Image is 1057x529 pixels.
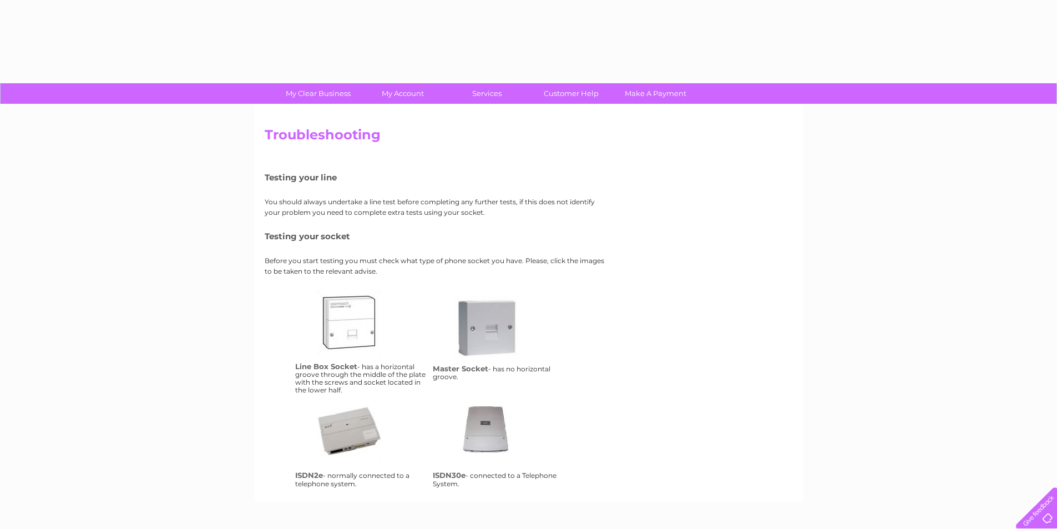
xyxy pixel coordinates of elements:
a: Make A Payment [610,83,701,104]
td: - has a horizontal groove through the middle of the plate with the screws and socket located in t... [292,288,430,397]
a: ms [454,295,543,384]
h4: ISDN30e [433,471,466,480]
h4: Line Box Socket [295,362,357,371]
a: lbs [317,290,406,379]
a: Services [441,83,533,104]
h4: Master Socket [433,364,488,373]
td: - has no horizontal groove. [430,288,568,397]
td: - connected to a Telephone System. [430,396,568,490]
h5: Testing your line [265,173,609,182]
a: My Account [357,83,448,104]
h4: ISDN2e [295,471,323,480]
p: You should always undertake a line test before completing any further tests, if this does not ide... [265,197,609,218]
a: Customer Help [525,83,617,104]
h2: Troubleshooting [265,127,793,148]
a: My Clear Business [272,83,364,104]
h5: Testing your socket [265,231,609,241]
td: - normally connected to a telephone system. [292,396,430,490]
a: isdn30e [454,399,543,488]
p: Before you start testing you must check what type of phone socket you have. Please, click the ima... [265,255,609,276]
a: isdn2e [317,399,406,488]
